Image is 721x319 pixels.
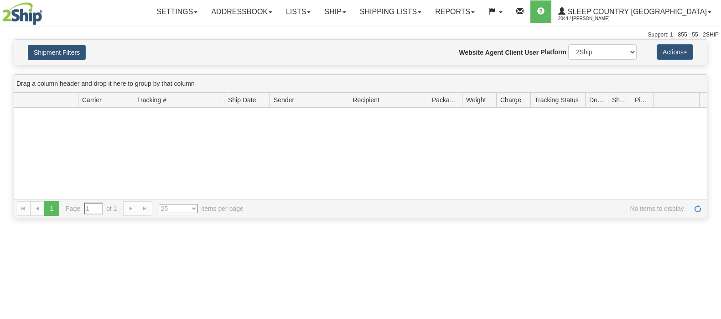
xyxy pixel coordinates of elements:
a: Refresh [690,201,705,216]
span: Delivery Status [589,95,604,105]
span: Sleep Country [GEOGRAPHIC_DATA] [565,8,707,16]
span: Recipient [353,95,379,105]
label: Website [459,48,483,57]
span: Page of 1 [66,203,117,214]
span: Sender [274,95,294,105]
a: Settings [150,0,204,23]
a: Lists [279,0,317,23]
a: Ship [317,0,353,23]
span: Carrier [82,95,102,105]
a: Addressbook [204,0,279,23]
span: Ship Date [228,95,256,105]
a: Shipping lists [353,0,428,23]
span: 1 [44,201,59,216]
span: Shipment Issues [612,95,627,105]
span: Charge [500,95,521,105]
div: Support: 1 - 855 - 55 - 2SHIP [2,31,719,39]
a: Reports [428,0,482,23]
label: User [524,48,539,57]
span: Tracking Status [534,95,579,105]
span: items per page [159,204,244,213]
span: Weight [466,95,486,105]
div: grid grouping header [14,75,707,93]
label: Platform [540,47,566,57]
span: No items to display [256,204,684,213]
label: Agent [485,48,503,57]
button: Shipment Filters [28,45,86,60]
img: logo2044.jpg [2,2,42,25]
button: Actions [657,44,693,60]
span: Pickup Status [635,95,650,105]
span: Tracking # [137,95,166,105]
span: 2044 / [PERSON_NAME] [558,14,627,23]
a: Sleep Country [GEOGRAPHIC_DATA] 2044 / [PERSON_NAME] [551,0,718,23]
label: Client [505,48,523,57]
span: Packages [432,95,458,105]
